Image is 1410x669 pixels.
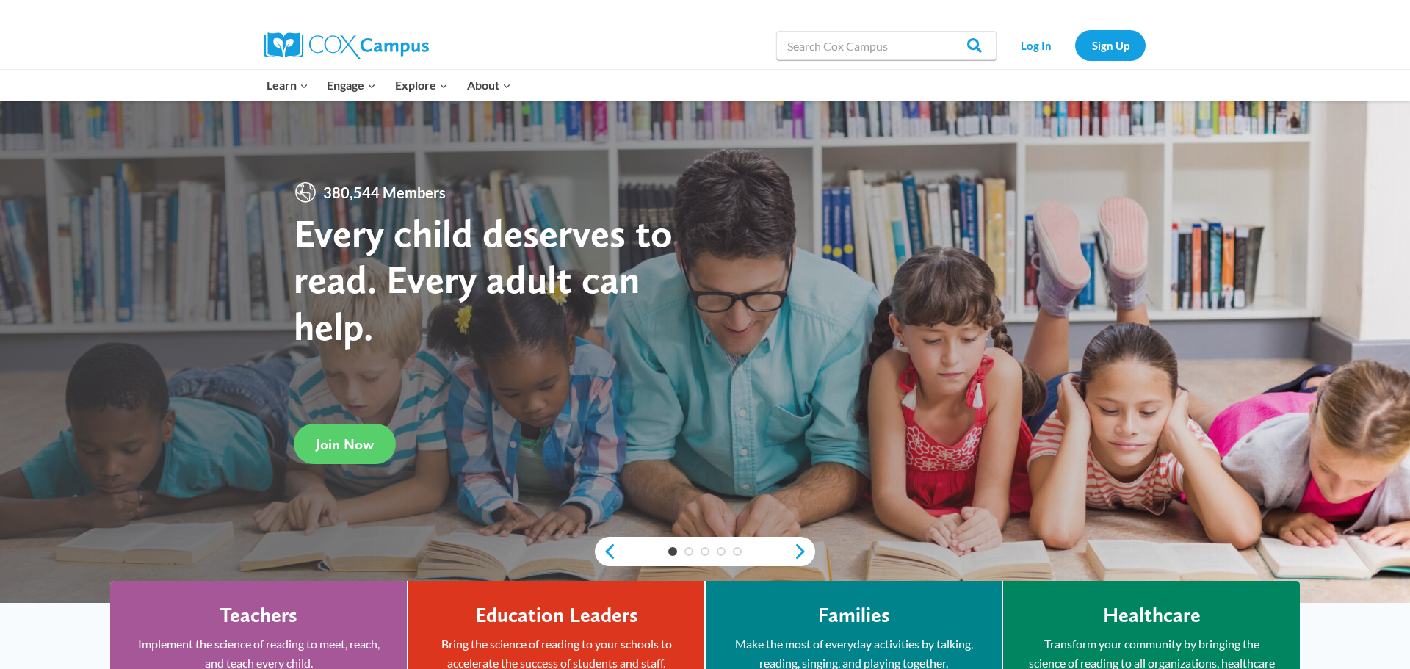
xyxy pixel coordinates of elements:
[701,547,709,556] a: 3
[818,603,890,628] h4: Families
[475,603,638,628] h4: Education Leaders
[220,603,297,628] h4: Teachers
[684,547,693,556] a: 2
[317,181,452,204] span: 380,544 Members
[267,76,308,95] span: Learn
[327,76,376,95] span: Engage
[776,31,997,60] input: Search Cox Campus
[717,547,726,556] a: 4
[294,424,396,464] a: Join Now
[1103,603,1201,628] h4: Healthcare
[395,76,448,95] span: Explore
[1075,30,1146,60] a: Sign Up
[316,435,374,453] span: Join Now
[264,32,429,59] img: Cox Campus
[668,547,677,556] a: 1
[733,547,742,556] a: 5
[1004,30,1068,60] a: Log In
[595,537,815,566] div: content slider buttons
[257,70,520,101] nav: Primary Navigation
[793,543,815,560] a: next
[467,76,511,95] span: About
[595,543,617,560] a: previous
[1004,30,1146,60] nav: Secondary Navigation
[294,209,673,350] strong: Every child deserves to read. Every adult can help.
